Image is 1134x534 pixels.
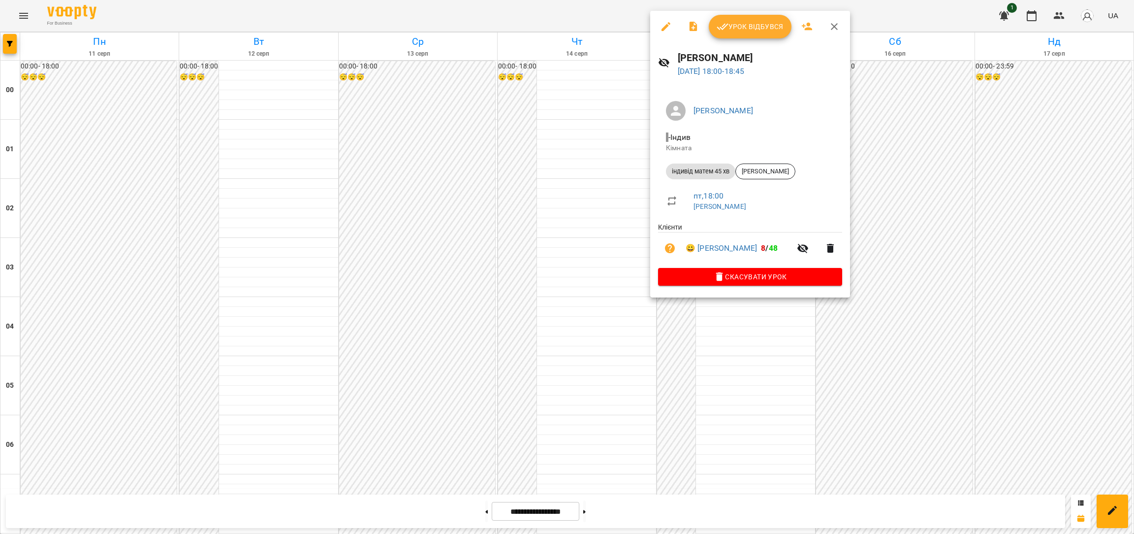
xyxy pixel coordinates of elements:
a: [PERSON_NAME] [693,202,746,210]
span: Скасувати Урок [666,271,834,283]
h6: [PERSON_NAME] [678,50,842,66]
span: індивід матем 45 хв [666,167,735,176]
div: [PERSON_NAME] [735,164,795,179]
span: 48 [769,243,778,253]
a: 😀 [PERSON_NAME] [686,242,757,254]
button: Скасувати Урок [658,268,842,286]
a: [DATE] 18:00-18:45 [678,67,745,76]
b: / [761,243,778,253]
button: Візит ще не сплачено. Додати оплату? [658,236,682,260]
span: [PERSON_NAME] [736,167,795,176]
button: Урок відбувся [709,15,791,38]
a: [PERSON_NAME] [693,106,753,115]
p: Кімната [666,143,834,153]
span: Урок відбувся [717,21,784,33]
a: пт , 18:00 [693,191,724,200]
span: 8 [761,243,765,253]
ul: Клієнти [658,222,842,268]
span: - Індив [666,133,693,142]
